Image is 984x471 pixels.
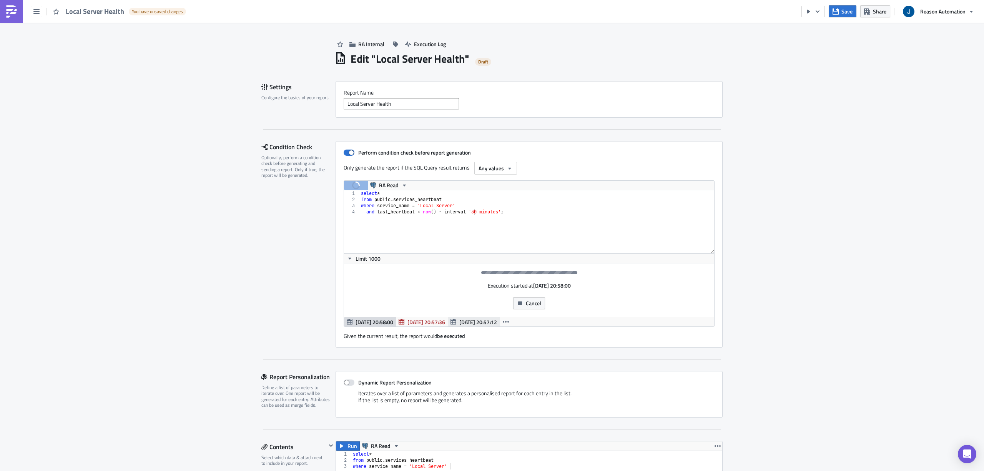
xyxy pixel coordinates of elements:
[414,40,446,48] span: Execution Log
[3,3,367,9] body: Rich Text Area. Press ALT-0 for help.
[261,454,326,466] div: Select which data & attachment to include in your report.
[401,38,450,50] button: Execution Log
[358,40,384,48] span: RA Internal
[344,190,360,196] div: 1
[347,441,357,451] span: Run
[479,164,504,172] span: Any values
[898,3,978,20] button: Reason Automation
[533,281,571,290] strong: [DATE] 20:58:00
[261,81,336,93] div: Settings
[344,196,360,203] div: 2
[344,327,715,340] div: Given the current result, the report would
[407,318,445,326] span: [DATE] 20:57:36
[902,5,915,18] img: Avatar
[873,7,886,15] span: Share
[344,390,715,409] div: Iterates over a list of parameters and generates a personalised report for each entry in the list...
[459,318,497,326] span: [DATE] 20:57:12
[261,95,331,100] div: Configure the basics of your report.
[344,209,360,215] div: 4
[358,148,471,156] strong: Perform condition check before report generation
[841,7,853,15] span: Save
[336,451,352,457] div: 1
[336,463,352,469] div: 3
[261,155,331,178] div: Optionally, perform a condition check before generating and sending a report. Only if true, the r...
[344,89,715,96] label: Report Nam﻿e
[344,317,396,326] button: [DATE] 20:58:00
[526,299,541,307] span: Cancel
[336,457,352,463] div: 2
[351,52,469,66] h1: Edit " Local Server Health "
[356,318,393,326] span: [DATE] 20:58:00
[326,441,336,450] button: Hide content
[261,384,331,408] div: Define a list of parameters to iterate over. One report will be generated for each entry. Attribu...
[478,59,488,65] span: Draft
[261,371,336,383] div: Report Personalization
[958,445,976,463] div: Open Intercom Messenger
[488,282,571,290] div: Execution started at
[371,441,391,451] span: RA Read
[261,441,326,453] div: Contents
[344,254,383,263] button: Limit 1000
[344,162,470,173] label: Only generate the report if the SQL Query result returns
[66,7,125,16] span: Local Server Health
[3,3,367,9] p: Local server is not running. Check for help.
[379,181,399,190] span: RA Read
[448,317,500,326] button: [DATE] 20:57:12
[5,5,18,18] img: PushMetrics
[336,441,360,451] button: Run
[829,5,856,17] button: Save
[344,203,360,209] div: 3
[132,8,183,15] span: You have unsaved changes
[358,378,432,386] strong: Dynamic Report Personalization
[85,3,170,9] a: Local Server Troubleshooting Guide
[860,5,890,17] button: Share
[261,141,336,153] div: Condition Check
[359,441,402,451] button: RA Read
[474,162,517,175] button: Any values
[513,297,545,309] button: Cancel
[356,255,381,263] span: Limit 1000
[437,332,465,340] strong: be executed
[920,7,966,15] span: Reason Automation
[367,181,410,190] button: RA Read
[396,317,448,326] button: [DATE] 20:57:36
[346,38,388,50] button: RA Internal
